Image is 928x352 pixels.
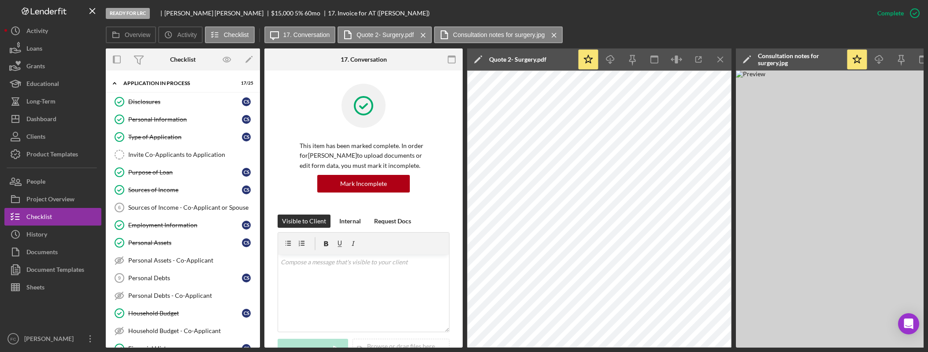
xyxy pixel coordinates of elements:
div: Checklist [26,208,52,228]
p: This item has been marked complete. In order for [PERSON_NAME] to upload documents or edit form d... [300,141,427,170]
button: Complete [869,4,924,22]
div: 60 mo [304,10,320,17]
div: Purpose of Loan [128,169,242,176]
div: Clients [26,128,45,148]
div: Application In Process [123,81,231,86]
button: Visible to Client [278,215,330,228]
div: Personal Debts - Co-Applicant [128,292,255,299]
div: 17 / 25 [238,81,253,86]
a: Purpose of LoanCS [110,163,256,181]
div: C S [242,115,251,124]
button: Activity [158,26,202,43]
button: Quote 2- Surgery.pdf [338,26,432,43]
div: Financial History [128,345,242,352]
div: Complete [877,4,904,22]
button: Project Overview [4,190,101,208]
div: Quote 2- Surgery.pdf [489,56,546,63]
button: Checklist [4,208,101,226]
a: Household Budget - Co-Applicant [110,322,256,340]
tspan: 9 [118,275,121,281]
label: Consultation notes for surgery.jpg [453,31,545,38]
div: Product Templates [26,145,78,165]
button: Educational [4,75,101,93]
a: Invite Co-Applicants to Application [110,146,256,163]
div: Long-Term [26,93,56,112]
label: Quote 2- Surgery.pdf [356,31,414,38]
button: Checklist [205,26,255,43]
div: Consultation notes for surgery.jpg [758,52,842,67]
div: People [26,173,45,193]
div: Checklist [170,56,196,63]
div: Sources of Income [128,186,242,193]
a: Employment InformationCS [110,216,256,234]
div: C S [242,274,251,282]
button: History [4,226,101,243]
button: Internal [335,215,365,228]
div: Activity [26,22,48,42]
button: Grants [4,57,101,75]
a: Documents [4,243,101,261]
div: 17. Invoice for AT ([PERSON_NAME]) [328,10,430,17]
div: Document Templates [26,261,84,281]
button: Consultation notes for surgery.jpg [434,26,563,43]
button: Product Templates [4,145,101,163]
a: Personal InformationCS [110,111,256,128]
button: Sheets [4,278,101,296]
div: Internal [339,215,361,228]
div: Request Docs [374,215,411,228]
label: Overview [125,31,150,38]
button: FC[PERSON_NAME] [4,330,101,348]
div: Mark Incomplete [340,175,387,193]
div: Educational [26,75,59,95]
div: C S [242,97,251,106]
a: 9Personal DebtsCS [110,269,256,287]
div: C S [242,185,251,194]
div: Sheets [26,278,45,298]
div: 17. Conversation [341,56,387,63]
div: Household Budget [128,310,242,317]
button: Long-Term [4,93,101,110]
a: DisclosuresCS [110,93,256,111]
div: Documents [26,243,58,263]
div: Grants [26,57,45,77]
button: Dashboard [4,110,101,128]
button: Mark Incomplete [317,175,410,193]
a: Personal Assets - Co-Applicant [110,252,256,269]
button: Activity [4,22,101,40]
div: Type of Application [128,133,242,141]
div: Personal Information [128,116,242,123]
a: Household BudgetCS [110,304,256,322]
span: $15,000 [271,9,293,17]
button: Clients [4,128,101,145]
a: Type of ApplicationCS [110,128,256,146]
a: 6Sources of Income - Co-Applicant or Spouse [110,199,256,216]
a: Personal Debts - Co-Applicant [110,287,256,304]
label: 17. Conversation [283,31,330,38]
button: Loans [4,40,101,57]
div: Ready for LRC [106,8,150,19]
button: Request Docs [370,215,416,228]
div: Loans [26,40,42,59]
tspan: 6 [118,205,121,210]
div: Personal Debts [128,274,242,282]
div: Project Overview [26,190,74,210]
div: C S [242,133,251,141]
a: Sources of IncomeCS [110,181,256,199]
button: Document Templates [4,261,101,278]
div: [PERSON_NAME] [22,330,79,350]
button: 17. Conversation [264,26,336,43]
label: Checklist [224,31,249,38]
div: C S [242,238,251,247]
